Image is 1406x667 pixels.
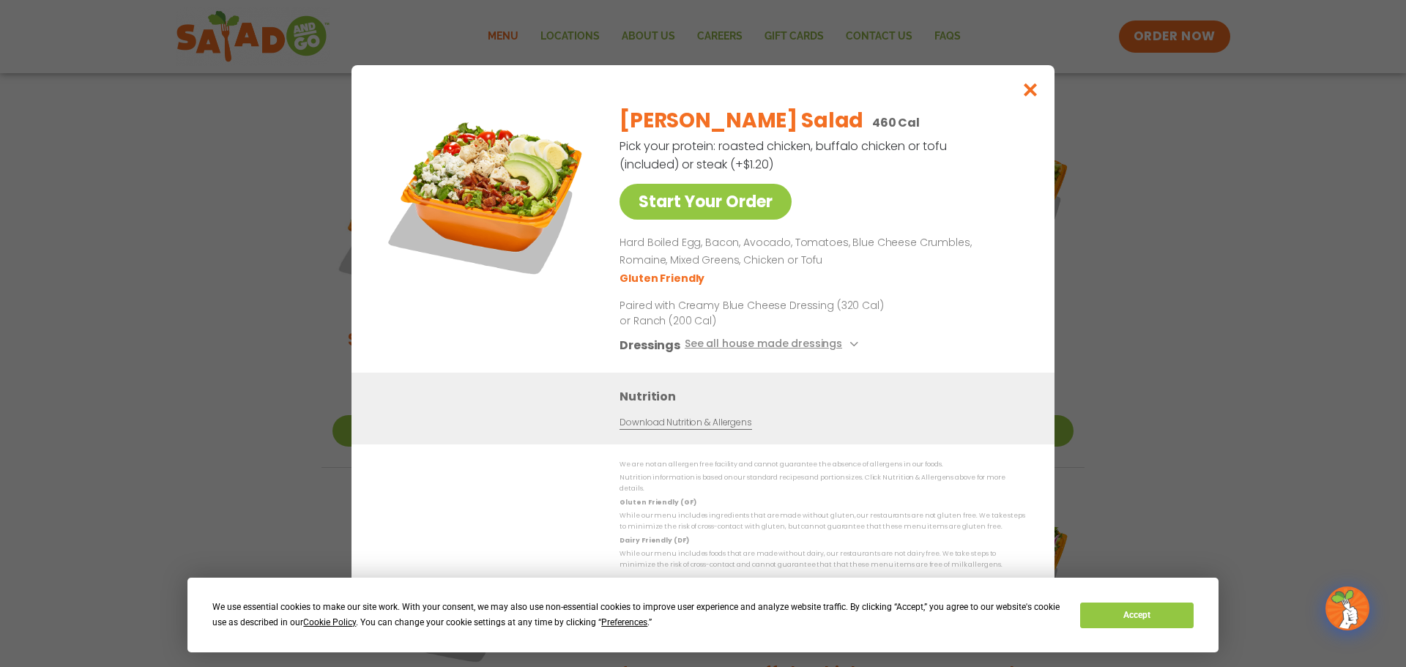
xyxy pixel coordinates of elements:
p: While our menu includes ingredients that are made without gluten, our restaurants are not gluten ... [620,510,1025,533]
h3: Dressings [620,335,680,354]
span: Preferences [601,617,647,627]
a: Download Nutrition & Allergens [620,415,751,429]
a: Start Your Order [620,184,792,220]
img: Featured product photo for Cobb Salad [384,94,589,299]
p: While our menu includes foods that are made without dairy, our restaurants are not dairy free. We... [620,548,1025,571]
p: We are not an allergen free facility and cannot guarantee the absence of allergens in our foods. [620,459,1025,470]
span: Cookie Policy [303,617,356,627]
div: We use essential cookies to make our site work. With your consent, we may also use non-essential ... [212,600,1063,630]
li: Gluten Friendly [620,270,707,286]
p: Paired with Creamy Blue Cheese Dressing (320 Cal) or Ranch (200 Cal) [620,297,890,328]
img: wpChatIcon [1327,588,1368,629]
div: Cookie Consent Prompt [187,578,1219,652]
h3: Nutrition [620,387,1033,405]
button: See all house made dressings [685,335,863,354]
strong: Gluten Friendly (GF) [620,497,696,506]
p: Hard Boiled Egg, Bacon, Avocado, Tomatoes, Blue Cheese Crumbles, Romaine, Mixed Greens, Chicken o... [620,234,1019,269]
button: Accept [1080,603,1193,628]
p: 460 Cal [872,113,920,132]
h2: [PERSON_NAME] Salad [620,105,863,136]
p: Pick your protein: roasted chicken, buffalo chicken or tofu (included) or steak (+$1.20) [620,137,949,174]
p: Nutrition information is based on our standard recipes and portion sizes. Click Nutrition & Aller... [620,472,1025,495]
button: Close modal [1007,65,1054,114]
strong: Dairy Friendly (DF) [620,535,688,544]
